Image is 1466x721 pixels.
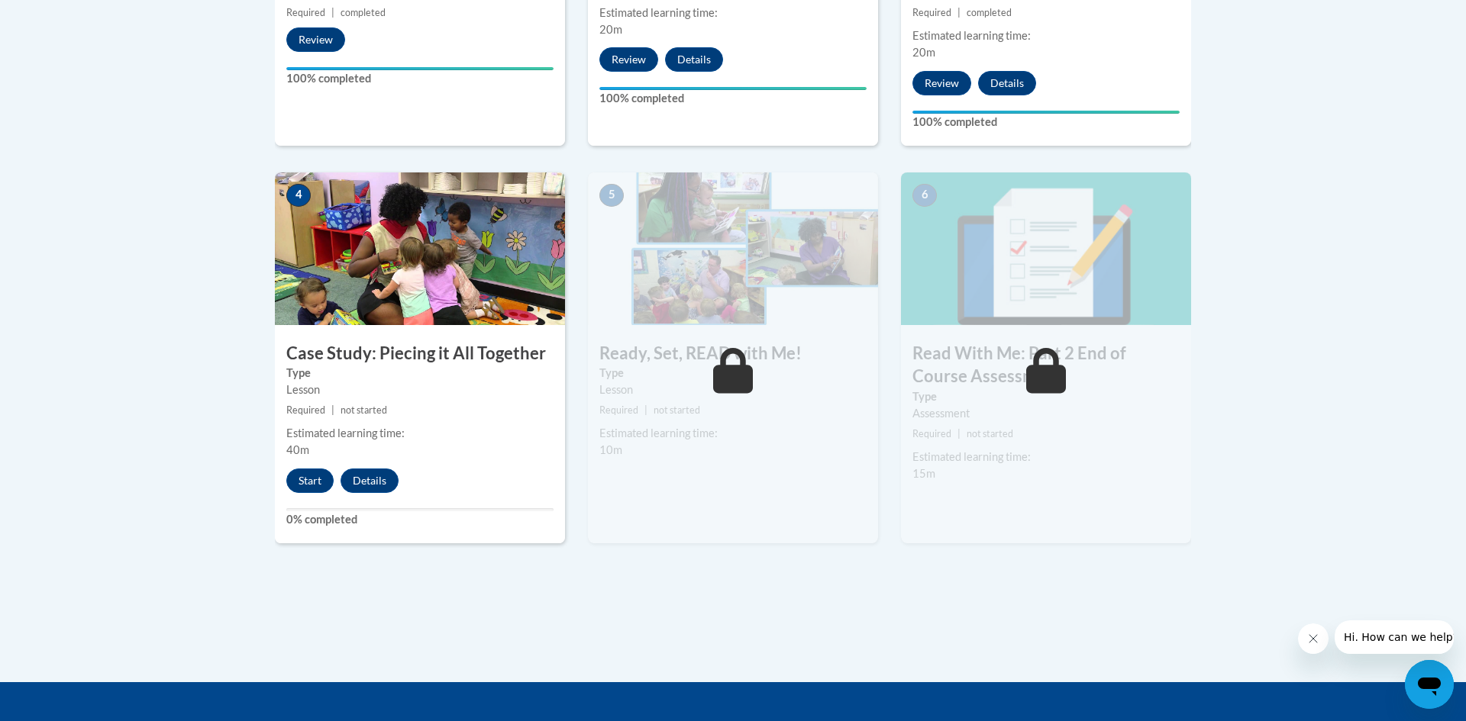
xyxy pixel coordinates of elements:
[286,70,554,87] label: 100% completed
[286,7,325,18] span: Required
[599,23,622,36] span: 20m
[9,11,124,23] span: Hi. How can we help?
[286,67,554,70] div: Your progress
[599,365,867,381] label: Type
[599,90,867,107] label: 100% completed
[286,425,554,442] div: Estimated learning time:
[1405,660,1454,709] iframe: Button to launch messaging window
[967,7,1012,18] span: completed
[588,342,878,365] h3: Ready, Set, READ with Me!
[599,184,624,207] span: 5
[967,428,1013,439] span: not started
[341,404,387,416] span: not started
[286,404,325,416] span: Required
[912,467,935,480] span: 15m
[286,468,334,493] button: Start
[654,404,700,416] span: not started
[901,342,1191,389] h3: Read With Me: Part 2 End of Course Assessment
[912,449,1180,465] div: Estimated learning time:
[286,381,554,398] div: Lesson
[912,46,935,59] span: 20m
[599,404,638,416] span: Required
[912,27,1180,44] div: Estimated learning time:
[331,7,334,18] span: |
[1335,620,1454,654] iframe: Message from company
[912,114,1180,130] label: 100% completed
[912,111,1180,114] div: Your progress
[599,47,658,72] button: Review
[341,7,386,18] span: completed
[331,404,334,416] span: |
[599,443,622,456] span: 10m
[978,71,1036,95] button: Details
[912,405,1180,422] div: Assessment
[341,468,399,493] button: Details
[957,7,961,18] span: |
[599,381,867,398] div: Lesson
[286,443,309,456] span: 40m
[912,428,951,439] span: Required
[275,172,565,325] img: Course Image
[286,511,554,528] label: 0% completed
[665,47,723,72] button: Details
[1298,623,1329,654] iframe: Close message
[901,172,1191,325] img: Course Image
[599,425,867,442] div: Estimated learning time:
[912,184,937,207] span: 6
[912,71,971,95] button: Review
[957,428,961,439] span: |
[286,184,311,207] span: 4
[912,7,951,18] span: Required
[286,365,554,381] label: Type
[912,388,1180,405] label: Type
[644,404,647,416] span: |
[599,5,867,21] div: Estimated learning time:
[286,27,345,52] button: Review
[275,342,565,365] h3: Case Study: Piecing it All Together
[588,172,878,325] img: Course Image
[599,87,867,90] div: Your progress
